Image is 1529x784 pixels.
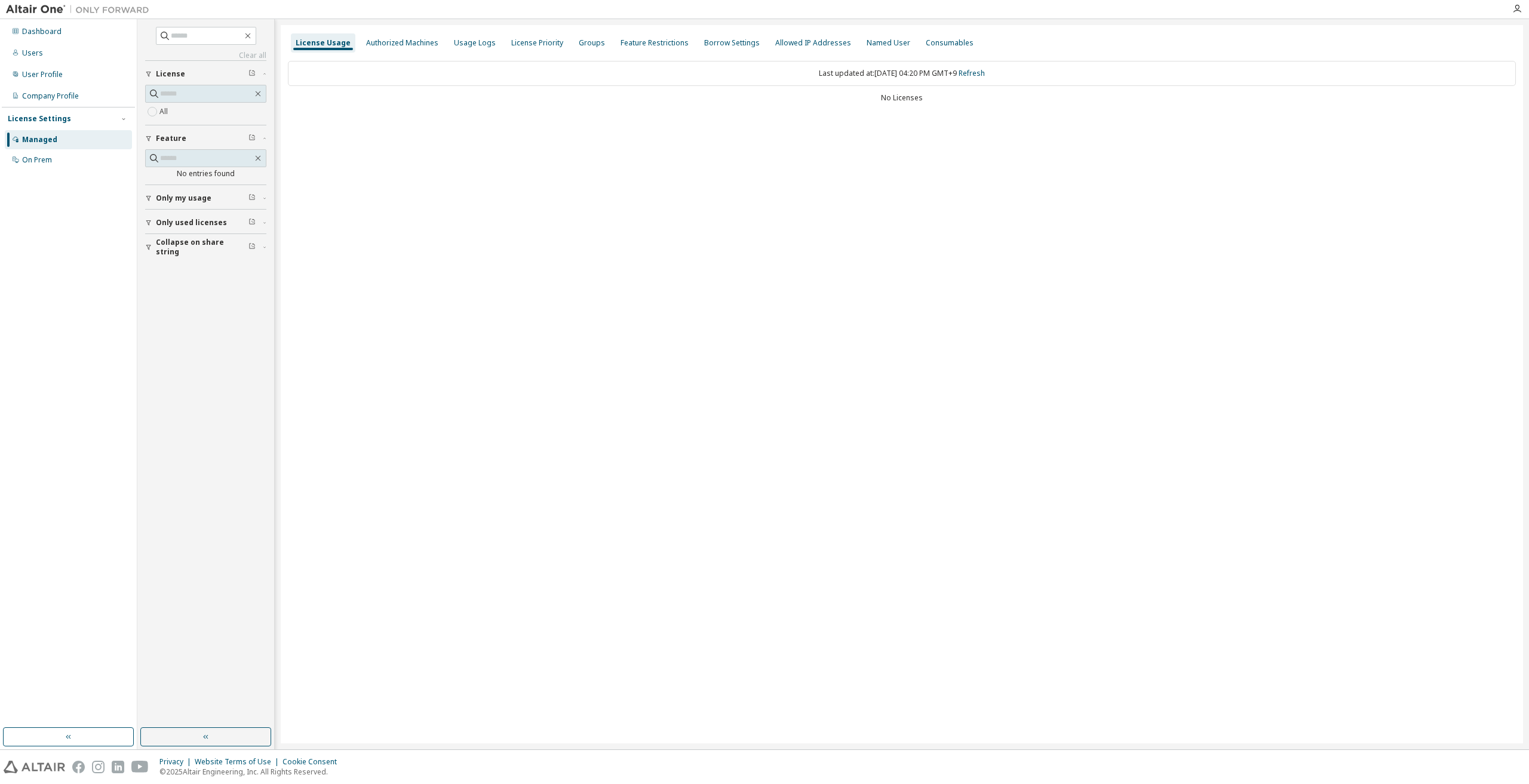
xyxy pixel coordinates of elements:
[288,93,1516,103] div: No Licenses
[8,114,71,124] div: License Settings
[511,38,563,48] div: License Priority
[6,4,155,16] img: Altair One
[579,38,605,48] div: Groups
[156,134,186,143] span: Feature
[131,761,149,773] img: youtube.svg
[92,761,105,773] img: instagram.svg
[145,210,266,236] button: Only used licenses
[72,761,85,773] img: facebook.svg
[454,38,496,48] div: Usage Logs
[145,51,266,60] a: Clear all
[159,104,170,119] label: All
[296,38,351,48] div: License Usage
[775,38,851,48] div: Allowed IP Addresses
[145,185,266,211] button: Only my usage
[145,125,266,152] button: Feature
[366,38,438,48] div: Authorized Machines
[22,91,79,101] div: Company Profile
[867,38,910,48] div: Named User
[112,761,124,773] img: linkedin.svg
[248,218,256,227] span: Clear filter
[156,218,227,227] span: Only used licenses
[283,757,344,767] div: Cookie Consent
[704,38,760,48] div: Borrow Settings
[926,38,974,48] div: Consumables
[621,38,689,48] div: Feature Restrictions
[248,242,256,252] span: Clear filter
[22,155,52,165] div: On Prem
[248,69,256,79] span: Clear filter
[145,234,266,260] button: Collapse on share string
[159,757,195,767] div: Privacy
[959,68,985,78] a: Refresh
[248,193,256,203] span: Clear filter
[22,27,62,36] div: Dashboard
[156,69,185,79] span: License
[145,169,266,179] div: No entries found
[156,238,248,257] span: Collapse on share string
[22,70,63,79] div: User Profile
[288,61,1516,86] div: Last updated at: [DATE] 04:20 PM GMT+9
[248,134,256,143] span: Clear filter
[4,761,65,773] img: altair_logo.svg
[195,757,283,767] div: Website Terms of Use
[156,193,211,203] span: Only my usage
[22,135,57,144] div: Managed
[159,767,344,777] p: © 2025 Altair Engineering, Inc. All Rights Reserved.
[22,48,43,58] div: Users
[145,61,266,87] button: License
